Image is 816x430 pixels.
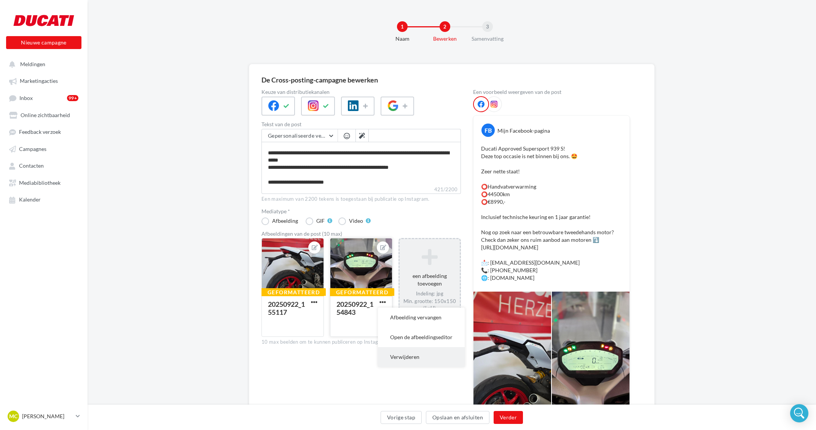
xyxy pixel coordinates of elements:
[463,35,512,43] div: Samenvatting
[378,308,465,327] button: Afbeelding vervangen
[5,176,83,189] a: Mediabibliotheek
[378,35,427,43] div: Naam
[330,288,394,297] div: Geformatteerd
[21,112,70,118] span: Online zichtbaarheid
[336,300,373,316] div: 20250922_154843
[268,300,305,316] div: 20250922_155117
[261,76,378,83] div: De Cross-posting-campagne bewerken
[381,411,422,424] button: Vorige stap
[5,74,83,87] a: Marketingacties
[5,108,83,122] a: Online zichtbaarheid
[261,231,461,236] div: Afbeeldingen van de post (10 max)
[9,413,18,420] span: MC
[5,142,83,155] a: Campagnes
[261,89,461,95] label: Keuze van distributiekanalen
[261,339,461,346] div: 10 max beelden om te kunnen publiceren op Instagram
[5,192,83,206] a: Kalender
[261,196,461,203] div: Een maximum van 2200 tekens is toegestaan bij publicatie op Instagram.
[261,186,461,194] label: 421/2200
[261,122,461,127] label: Tekst van de post
[261,209,461,214] label: Mediatype *
[378,327,465,347] button: Open de afbeeldingseditor
[22,413,73,420] p: [PERSON_NAME]
[268,132,332,139] span: Gepersonaliseerde velden
[494,411,523,424] button: Verder
[5,91,83,105] a: Inbox99+
[421,35,469,43] div: Bewerken
[5,125,83,138] a: Feedback verzoek
[6,36,81,49] button: Nieuwe campagne
[6,409,81,424] a: MC [PERSON_NAME]
[19,129,61,135] span: Feedback verzoek
[20,78,58,84] span: Marketingacties
[790,404,808,422] div: Open Intercom Messenger
[482,21,493,32] div: 3
[5,159,83,172] a: Contacten
[19,179,61,186] span: Mediabibliotheek
[316,218,325,224] div: GIF
[262,129,338,142] button: Gepersonaliseerde velden
[481,145,622,282] p: Ducati Approved Supersport 939 S! Deze top occasie is net binnen bij ons. 🤩 Zeer nette staat! ⭕Ha...
[19,95,33,101] span: Inbox
[378,347,465,367] button: Verwijderen
[20,61,45,67] span: Meldingen
[19,146,46,152] span: Campagnes
[19,163,44,169] span: Contacten
[481,124,495,137] div: FB
[397,21,408,32] div: 1
[272,218,298,224] div: Afbeelding
[349,218,363,224] div: Video
[440,21,450,32] div: 2
[67,95,78,101] div: 99+
[19,197,41,203] span: Kalender
[426,411,489,424] button: Opslaan en afsluiten
[473,89,630,95] div: Een voorbeeld weergeven van de post
[261,288,326,297] div: Geformatteerd
[5,57,80,71] button: Meldingen
[497,127,550,135] div: Mijn Facebook-pagina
